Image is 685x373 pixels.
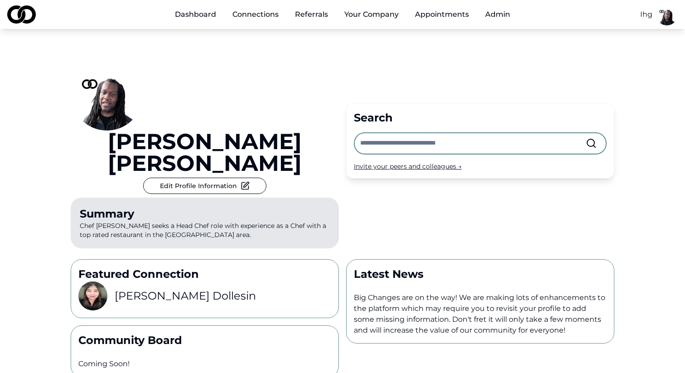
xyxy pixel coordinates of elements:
img: logo [7,5,36,24]
a: [PERSON_NAME] [PERSON_NAME] [71,131,339,174]
p: Coming Soon! [78,358,331,369]
h3: [PERSON_NAME] Dollesin [115,289,256,303]
div: Invite your peers and colleagues → [354,162,607,171]
img: c5a994b8-1df4-4c55-a0c5-fff68abd3c00-Kim%20Headshot-profile_picture.jpg [78,281,107,310]
a: Appointments [408,5,476,24]
button: Your Company [337,5,406,24]
a: Connections [225,5,286,24]
button: Ihg [640,9,652,20]
button: Admin [478,5,517,24]
button: Edit Profile Information [143,178,266,194]
div: Summary [80,207,330,221]
p: Big Changes are on the way! We are making lots of enhancements to the platform which may require ... [354,292,607,336]
div: Search [354,111,607,125]
a: Dashboard [168,5,223,24]
p: Community Board [78,333,331,348]
img: fc566690-cf65-45d8-a465-1d4f683599e2-basimCC1-profile_picture.png [71,58,143,131]
p: Chef [PERSON_NAME] seeks a Head Chef role with experience as a Chef with a top rated restaurant i... [71,198,339,248]
p: Featured Connection [78,267,331,281]
p: Latest News [354,267,607,281]
nav: Main [168,5,517,24]
img: fc566690-cf65-45d8-a465-1d4f683599e2-basimCC1-profile_picture.png [656,4,678,25]
a: Referrals [288,5,335,24]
